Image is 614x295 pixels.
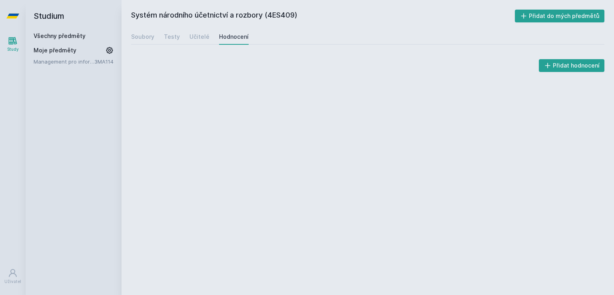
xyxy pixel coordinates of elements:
div: Testy [164,33,180,41]
button: Přidat do mých předmětů [515,10,605,22]
a: Učitelé [189,29,209,45]
a: Testy [164,29,180,45]
a: Soubory [131,29,154,45]
a: Uživatel [2,264,24,289]
a: Management pro informatiky a statistiky [34,58,94,66]
a: Study [2,32,24,56]
div: Study [7,46,19,52]
h2: Systém národního účetnictví a rozbory (4ES409) [131,10,515,22]
div: Soubory [131,33,154,41]
a: Všechny předměty [34,32,86,39]
button: Přidat hodnocení [539,59,605,72]
span: Moje předměty [34,46,76,54]
a: Hodnocení [219,29,249,45]
div: Uživatel [4,279,21,285]
a: 3MA114 [94,58,114,65]
div: Hodnocení [219,33,249,41]
div: Učitelé [189,33,209,41]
